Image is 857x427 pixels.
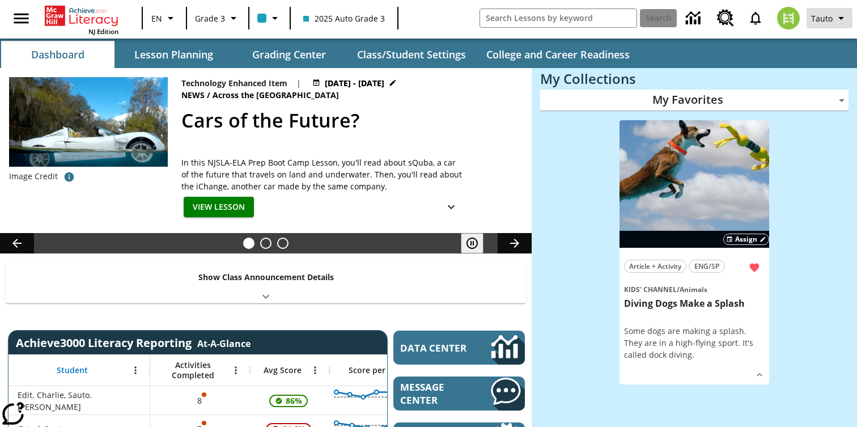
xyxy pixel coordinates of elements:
[197,335,251,350] div: At-A-Glance
[325,77,384,89] span: [DATE] - [DATE]
[307,362,324,379] button: Open Menu
[400,381,478,407] span: Message Center
[624,283,765,295] span: Topic: Kids' Channel/Animals
[498,233,532,253] button: Lesson carousel, Next
[196,395,204,407] p: 8
[250,386,329,415] div: , 86%, This student's Average First Try Score 86% is above 75%, Edit. Charlie, Sauto. Charlie
[281,391,307,411] span: 86%
[440,197,463,218] button: Show Details
[751,366,768,383] button: Show Details
[45,5,118,27] a: Home
[88,27,118,36] span: NJ Edition
[677,285,680,294] span: /
[253,8,286,28] button: Class color is light blue. Change class color
[393,331,525,365] a: Data Center
[807,8,852,28] button: Profile/Settings
[1,41,114,68] button: Dashboard
[477,41,639,68] button: College and Career Readiness
[213,89,341,102] span: Across the [GEOGRAPHIC_DATA]
[150,386,250,415] div: 8, One or more Activity scores may be invalid., Edit. Charlie, Sauto. Charlie
[232,41,346,68] button: Grading Center
[629,260,681,272] span: Article + Activity
[227,362,244,379] button: Open Menu
[6,264,526,303] div: Show Class Announcement Details
[18,389,144,413] span: Edit. Charlie, Sauto. [PERSON_NAME]
[461,233,483,253] button: Pause
[540,90,848,111] div: My Favorites
[811,12,833,24] span: Tauto
[624,285,677,294] span: Kids' Channel
[146,8,183,28] button: Language: EN, Select a language
[5,2,38,35] button: Open side menu
[349,365,417,375] span: Score per Activity
[620,120,769,385] div: lesson details
[710,3,741,33] a: Resource Center, Will open in new tab
[57,365,88,375] span: Student
[198,271,334,283] p: Show Class Announcement Details
[184,197,254,218] button: View Lesson
[181,89,207,102] span: News
[679,3,710,34] a: Data Center
[16,335,251,350] span: Achieve3000 Literacy Reporting
[741,3,770,33] a: Notifications
[624,260,686,273] button: Article + Activity
[393,377,525,411] a: Message Center
[190,8,245,28] button: Grade: Grade 3, Select a grade
[303,12,385,24] span: 2025 Auto Grade 3
[195,12,225,24] span: Grade 3
[296,77,301,89] span: |
[694,260,719,272] span: ENG/SP
[207,90,210,100] span: /
[540,71,848,87] h3: My Collections
[624,325,765,361] div: Some dogs are making a splash. They are in a high-flying sport. It's called dock diving.
[777,7,800,29] img: avatar image
[5,9,166,29] body: Maximum 600 characters Press Escape to exit toolbar Press Alt + F10 to reach toolbar
[723,234,769,245] button: Assign Choose Dates
[689,260,725,273] button: ENG/SP
[735,234,757,244] span: Assign
[770,3,807,33] button: Select a new avatar
[127,362,144,379] button: Open Menu
[400,341,473,354] span: Data Center
[9,77,168,184] img: High-tech automobile treading water.
[156,360,231,381] span: Activities Completed
[117,41,230,68] button: Lesson Planning
[480,9,637,27] input: search field
[181,77,287,89] p: Technology Enhanced Item
[181,106,518,135] h2: Cars of the Future?
[624,298,765,310] h3: Diving Dogs Make a Splash
[277,238,289,249] button: Slide 3 Career Lesson
[9,171,58,182] p: Image Credit
[264,365,302,375] span: Avg Score
[181,157,465,192] div: In this NJSLA-ELA Prep Boot Camp Lesson, you'll read about sQuba, a car of the future that travel...
[243,238,254,249] button: Slide 1 Cars of the Future?
[310,77,399,89] button: Jul 01 - Aug 01 Choose Dates
[260,238,271,249] button: Slide 2 Pre-release lesson
[58,167,80,187] button: Photo credit: AP
[348,41,475,68] button: Class/Student Settings
[5,9,166,29] p: Announcements @#$%) at [DATE] 4:20:26 PM
[680,285,707,294] span: Animals
[461,233,495,253] div: Pause
[151,12,162,24] span: EN
[744,257,765,278] button: Remove from Favorites
[45,3,118,36] div: Home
